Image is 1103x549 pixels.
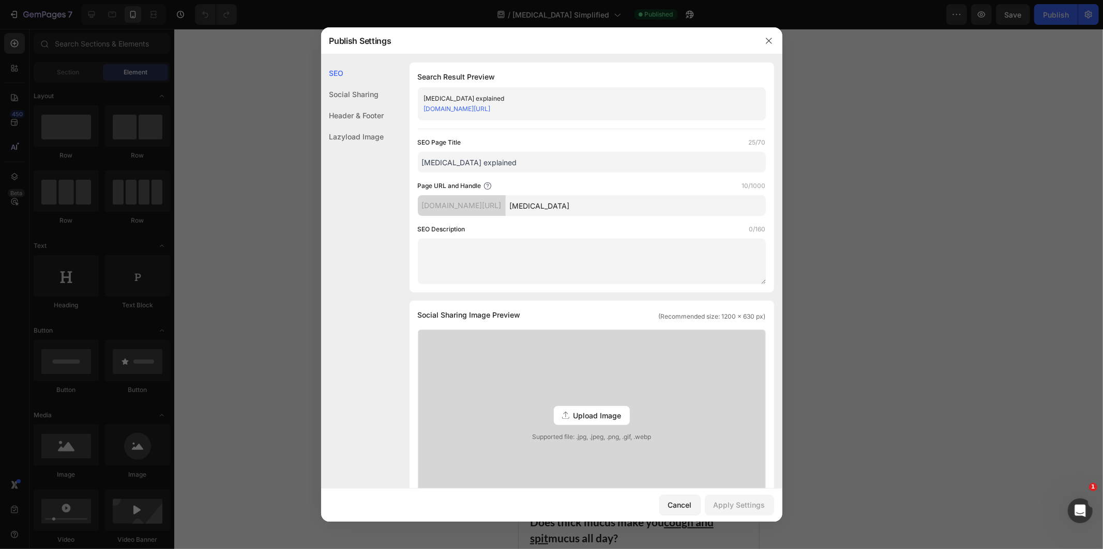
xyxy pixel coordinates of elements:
[418,224,465,234] label: SEO Description
[424,105,491,113] a: [DOMAIN_NAME][URL]
[749,224,766,234] label: 0/160
[321,84,384,105] div: Social Sharing
[321,126,384,147] div: Lazyload Image
[506,195,766,216] input: Handle
[742,181,766,191] label: 10/1000
[418,181,481,191] label: Page URL and Handle
[418,432,765,442] span: Supported file: .jpg, .jpeg, .png, .gif, .webp
[75,5,119,15] span: Mobile ( 465 px)
[668,499,692,510] div: Cancel
[424,93,743,104] div: [MEDICAL_DATA] explained
[418,309,521,321] span: Social Sharing Image Preview
[321,62,384,84] div: SEO
[705,495,774,515] button: Apply Settings
[573,410,622,421] span: Upload Image
[95,234,132,245] span: 2 Minutes
[714,499,765,510] div: Apply Settings
[11,232,229,248] p: Estimated Read Time:
[11,74,223,218] strong: european herbalists have known for over 400 years what doctors are missing about "[MEDICAL_DATA]"...
[418,195,506,216] div: [DOMAIN_NAME][URL]
[659,495,701,515] button: Cancel
[418,71,766,83] h1: Search Result Preview
[38,257,203,422] img: no-image-2048-5e88c1b20e087fb7bbe9a3771824e743c244f437e4f8ba93bbf7b11b53f7824c_large.gif
[11,437,228,467] strong: Do you wake up every morning clearing your throat?
[1089,483,1097,491] span: 1
[659,312,766,321] span: (Recommended size: 1200 x 630 px)
[321,27,756,54] div: Publish Settings
[1068,498,1093,523] iframe: Intercom live chat
[749,137,766,148] label: 25/70
[1,25,239,35] p: Advertorial
[321,105,384,126] div: Header & Footer
[11,487,195,516] strong: Does thick mucus make you mucus all day?
[418,152,766,172] input: Title
[418,137,461,148] label: SEO Page Title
